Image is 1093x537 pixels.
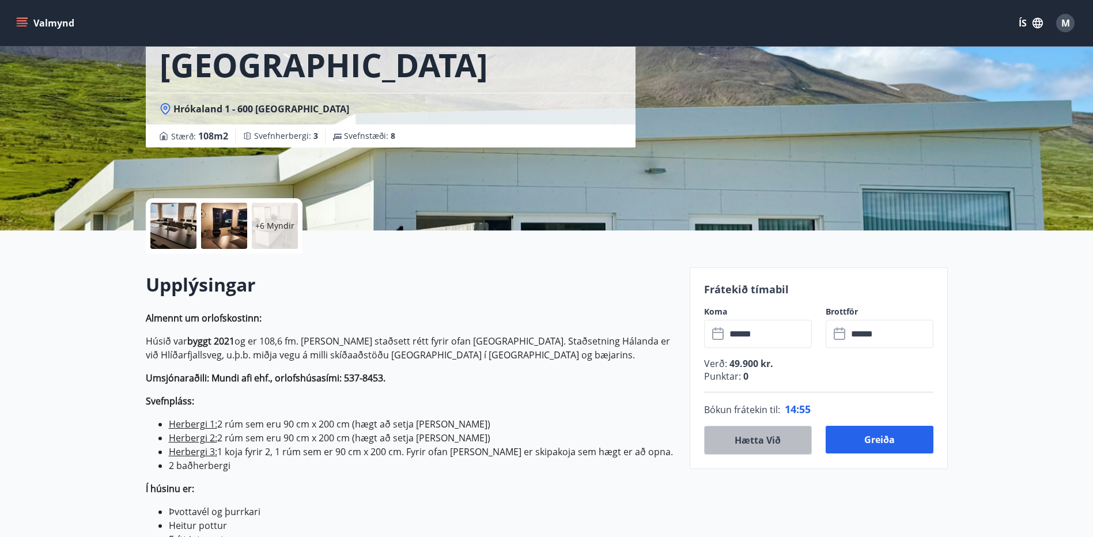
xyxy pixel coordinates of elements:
[169,459,676,472] li: 2 baðherbergi
[187,335,235,347] strong: byggt 2021
[799,402,811,416] span: 55
[704,357,933,370] p: Verð :
[198,130,228,142] span: 108 m2
[1061,17,1070,29] span: M
[169,519,676,532] li: Heitur pottur
[146,272,676,297] h2: Upplýsingar
[704,370,933,383] p: Punktar :
[169,417,676,431] li: 2 rúm sem eru 90 cm x 200 cm (hægt að setja [PERSON_NAME])
[14,13,79,33] button: menu
[727,357,773,370] span: 49.900 kr.
[313,130,318,141] span: 3
[169,505,676,519] li: Þvottavél og þurrkari
[826,306,933,317] label: Brottför
[826,426,933,453] button: Greiða
[169,445,676,459] li: 1 koja fyrir 2, 1 rúm sem er 90 cm x 200 cm. Fyrir ofan [PERSON_NAME] er skipakoja sem hægt er að...
[146,334,676,362] p: Húsið var og er 108,6 fm. [PERSON_NAME] staðsett rétt fyrir ofan [GEOGRAPHIC_DATA]. Staðsetning H...
[146,312,262,324] strong: Almennt um orlofskostinn:
[169,431,676,445] li: 2 rúm sem eru 90 cm x 200 cm (hægt að setja [PERSON_NAME])
[169,445,217,458] ins: Herbergi 3:
[254,130,318,142] span: Svefnherbergi :
[344,130,395,142] span: Svefnstæði :
[169,418,217,430] ins: Herbergi 1:
[704,306,812,317] label: Koma
[169,432,217,444] ins: Herbergi 2:
[173,103,349,115] span: Hrókaland 1 - 600 [GEOGRAPHIC_DATA]
[785,402,799,416] span: 14 :
[146,372,385,384] strong: Umsjónaraðili: Mundi afi ehf., orlofshúsasími: 537-8453.
[146,482,194,495] strong: Í húsinu er:
[704,282,933,297] p: Frátekið tímabil
[391,130,395,141] span: 8
[704,426,812,455] button: Hætta við
[704,403,780,417] span: Bókun frátekin til :
[146,395,194,407] strong: Svefnpláss:
[741,370,748,383] span: 0
[1012,13,1049,33] button: ÍS
[1052,9,1079,37] button: M
[171,129,228,143] span: Stærð :
[255,220,294,232] p: +6 Myndir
